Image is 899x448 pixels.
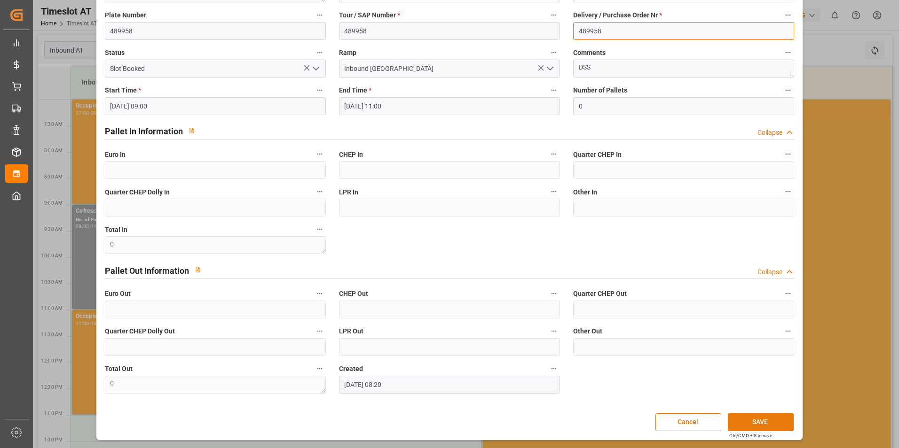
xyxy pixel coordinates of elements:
button: Quarter CHEP Dolly Out [314,325,326,337]
button: Number of Pallets [782,84,794,96]
button: open menu [543,62,557,76]
h2: Pallet Out Information [105,264,189,277]
span: Quarter CHEP In [573,150,622,160]
input: Type to search/select [105,60,326,77]
button: SAVE [728,413,794,431]
button: Created [548,363,560,375]
button: Quarter CHEP Out [782,287,794,300]
span: Delivery / Purchase Order Nr [573,10,662,20]
button: End Time * [548,84,560,96]
div: Collapse [757,128,782,138]
button: Euro Out [314,287,326,300]
button: Euro In [314,148,326,160]
button: Total In [314,223,326,235]
span: Quarter CHEP Dolly In [105,187,170,197]
button: LPR In [548,185,560,198]
span: Other In [573,187,597,197]
span: Plate Number [105,10,146,20]
button: Quarter CHEP In [782,148,794,160]
span: CHEP Out [339,289,368,299]
button: Other Out [782,325,794,337]
div: Collapse [757,267,782,277]
span: Total In [105,225,127,235]
span: Total Out [105,364,133,374]
span: Quarter CHEP Dolly Out [105,326,175,336]
span: Created [339,364,363,374]
span: Ramp [339,48,356,58]
button: View description [183,122,201,139]
button: Ramp [548,46,560,59]
button: CHEP In [548,148,560,160]
span: Start Time [105,85,141,95]
span: Number of Pallets [573,85,627,95]
input: DD.MM.YYYY HH:MM [339,376,560,394]
button: Total Out [314,363,326,375]
button: View description [189,261,207,278]
button: Cancel [655,413,721,431]
h2: Pallet In Information [105,125,183,138]
button: CHEP Out [548,287,560,300]
span: Other Out [573,326,602,336]
input: DD.MM.YYYY HH:MM [105,97,326,115]
span: Tour / SAP Number [339,10,400,20]
button: LPR Out [548,325,560,337]
button: Tour / SAP Number * [548,9,560,21]
span: Euro Out [105,289,131,299]
input: DD.MM.YYYY HH:MM [339,97,560,115]
textarea: 0 [105,376,326,394]
span: LPR In [339,187,358,197]
button: Plate Number [314,9,326,21]
span: Comments [573,48,606,58]
div: Ctrl/CMD + S to save [729,432,772,439]
input: Type to search/select [339,60,560,77]
button: Start Time * [314,84,326,96]
span: LPR Out [339,326,363,336]
button: Quarter CHEP Dolly In [314,185,326,198]
span: Euro In [105,150,126,160]
span: Quarter CHEP Out [573,289,627,299]
textarea: 0 [105,236,326,254]
button: Delivery / Purchase Order Nr * [782,9,794,21]
span: Status [105,48,125,58]
textarea: DSS [573,60,794,77]
button: open menu [308,62,322,76]
button: Other In [782,185,794,198]
span: End Time [339,85,371,95]
span: CHEP In [339,150,363,160]
button: Status [314,46,326,59]
button: Comments [782,46,794,59]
